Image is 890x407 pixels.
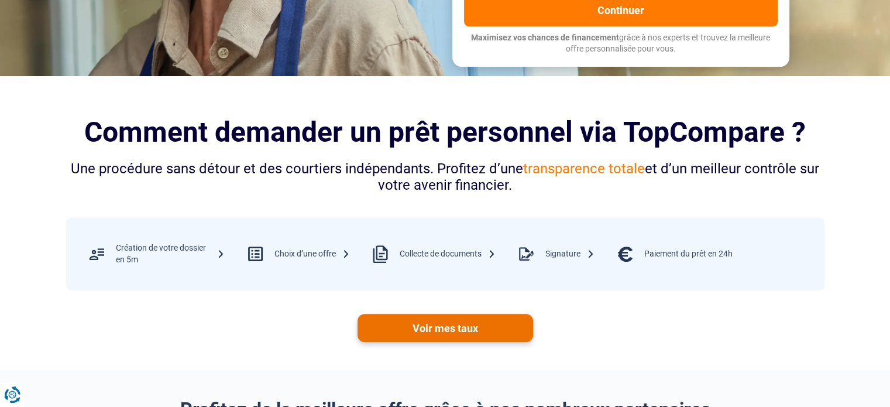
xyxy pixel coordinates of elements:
[545,248,595,260] div: Signature
[116,242,225,265] div: Création de votre dossier en 5m
[644,248,733,260] div: Paiement du prêt en 24h
[66,160,824,194] div: Une procédure sans détour et des courtiers indépendants. Profitez d’une et d’un meilleur contrôle...
[274,248,350,260] div: Choix d’une offre
[66,116,824,148] h2: Comment demander un prêt personnel via TopCompare ?
[358,314,533,342] a: Voir mes taux
[471,33,619,42] span: Maximisez vos chances de financement
[464,32,778,55] p: grâce à nos experts et trouvez la meilleure offre personnalisée pour vous.
[400,248,496,260] div: Collecte de documents
[523,160,645,177] span: transparence totale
